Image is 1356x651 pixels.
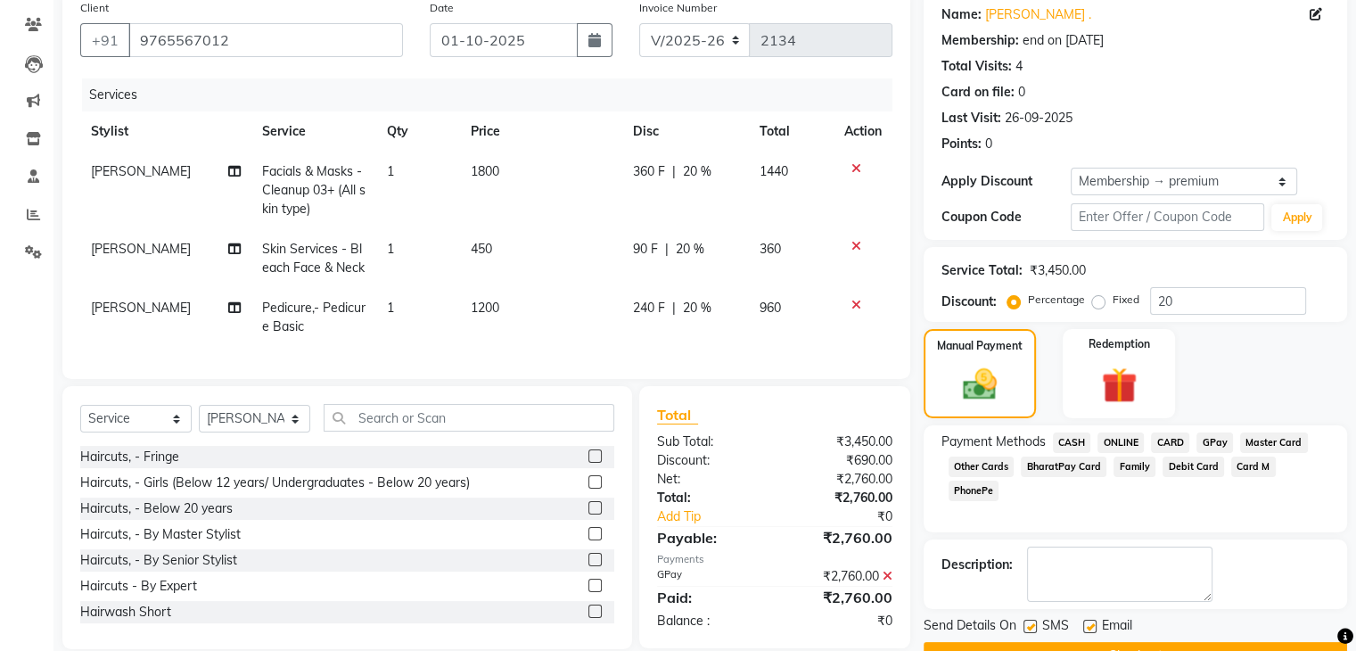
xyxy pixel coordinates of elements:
span: 360 [760,241,781,257]
label: Manual Payment [937,338,1023,354]
span: [PERSON_NAME] [91,163,191,179]
th: Stylist [80,111,251,152]
div: Card on file: [941,83,1015,102]
label: Fixed [1113,292,1139,308]
th: Service [251,111,376,152]
div: Total Visits: [941,57,1012,76]
div: 0 [985,135,992,153]
span: ONLINE [1097,433,1144,453]
span: [PERSON_NAME] [91,241,191,257]
div: ₹2,760.00 [775,489,906,507]
span: GPay [1196,433,1233,453]
div: ₹3,450.00 [775,433,906,451]
span: Email [1102,616,1132,639]
span: 1800 [471,163,499,179]
div: Net: [644,470,775,489]
div: GPay [644,567,775,586]
span: | [672,162,676,181]
div: Haircuts, - By Master Stylist [80,525,241,544]
div: ₹2,760.00 [775,527,906,548]
span: Payment Methods [941,433,1046,451]
div: Haircuts - By Expert [80,577,197,596]
div: 4 [1015,57,1023,76]
span: Debit Card [1163,457,1224,477]
a: [PERSON_NAME] . [985,5,1091,24]
th: Disc [622,111,749,152]
div: Payments [657,552,892,567]
div: ₹3,450.00 [1030,261,1086,280]
span: | [672,299,676,317]
span: 90 F [633,240,658,259]
span: 1200 [471,300,499,316]
span: CASH [1053,433,1091,453]
span: Family [1114,457,1155,477]
div: end on [DATE] [1023,31,1104,50]
span: 20 % [676,240,704,259]
label: Redemption [1089,336,1150,352]
span: 1 [387,163,394,179]
span: [PERSON_NAME] [91,300,191,316]
button: +91 [80,23,130,57]
div: Coupon Code [941,208,1071,227]
span: 20 % [683,299,711,317]
div: Apply Discount [941,172,1071,191]
div: 0 [1018,83,1025,102]
span: 240 F [633,299,665,317]
span: Total [657,406,698,424]
span: Send Details On [924,616,1016,639]
input: Enter Offer / Coupon Code [1071,203,1265,231]
span: BharatPay Card [1021,457,1106,477]
span: 1 [387,300,394,316]
label: Percentage [1028,292,1085,308]
span: Master Card [1240,433,1308,453]
div: 26-09-2025 [1005,109,1072,128]
span: Pedicure,- Pedicure Basic [262,300,366,334]
span: SMS [1042,616,1069,639]
div: Haircuts, - Fringe [80,448,179,466]
th: Action [834,111,892,152]
span: 1440 [760,163,788,179]
div: Payable: [644,527,775,548]
span: | [665,240,669,259]
input: Search or Scan [324,404,614,432]
span: CARD [1151,433,1189,453]
div: Paid: [644,587,775,608]
span: Facials & Masks - Cleanup 03+ (All skin type) [262,163,366,217]
div: Discount: [941,293,997,311]
img: _cash.svg [952,365,1007,404]
th: Price [460,111,622,152]
div: Last Visit: [941,109,1001,128]
div: ₹0 [796,507,905,526]
span: Skin Services - Bleach Face & Neck [262,241,365,276]
div: Discount: [644,451,775,470]
th: Total [749,111,834,152]
div: Points: [941,135,982,153]
div: Membership: [941,31,1019,50]
div: ₹2,760.00 [775,567,906,586]
div: Haircuts, - By Senior Stylist [80,551,237,570]
div: ₹690.00 [775,451,906,470]
div: Sub Total: [644,433,775,451]
div: Services [82,78,906,111]
span: PhonePe [949,481,999,501]
div: ₹2,760.00 [775,470,906,489]
div: ₹0 [775,612,906,630]
div: Name: [941,5,982,24]
span: Other Cards [949,457,1015,477]
div: Hairwash Short [80,603,171,622]
div: Total: [644,489,775,507]
div: Service Total: [941,261,1023,280]
div: ₹2,760.00 [775,587,906,608]
span: 20 % [683,162,711,181]
span: 1 [387,241,394,257]
span: Card M [1231,457,1276,477]
img: _gift.svg [1090,363,1148,408]
div: Description: [941,556,1013,574]
input: Search by Name/Mobile/Email/Code [128,23,403,57]
div: Haircuts, - Girls (Below 12 years/ Undergraduates - Below 20 years) [80,474,470,492]
span: 360 F [633,162,665,181]
a: Add Tip [644,507,796,526]
span: 450 [471,241,492,257]
span: 960 [760,300,781,316]
div: Haircuts, - Below 20 years [80,499,233,518]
